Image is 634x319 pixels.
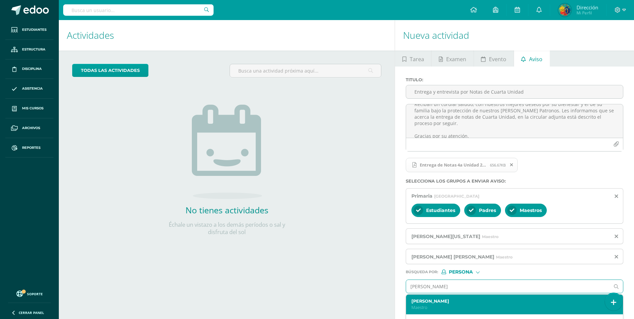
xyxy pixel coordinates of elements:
[520,207,542,213] span: Maestros
[406,104,623,138] textarea: Estimados Padres de Familia: Reciban un cordial saludo, con nuestros mejores deseos por su bienes...
[446,51,466,67] span: Examen
[529,51,542,67] span: Aviso
[22,27,46,32] span: Estudiantes
[230,64,381,77] input: Busca una actividad próxima aquí...
[406,270,438,274] span: Búsqueda por :
[558,3,572,17] img: fa07af9e3d6a1b743949df68cf828de4.png
[192,105,262,199] img: no_activities.png
[5,99,53,118] a: Mis cursos
[496,254,513,259] span: Maestro
[5,20,53,40] a: Estudiantes
[416,162,490,168] span: Entrega de Notas 4a Unidad 2025.pdf
[67,20,387,50] h1: Actividades
[482,234,499,239] span: Maestro
[5,118,53,138] a: Archivos
[449,270,473,274] span: Persona
[490,163,506,168] span: 656.67KB
[5,40,53,60] a: Estructura
[22,47,45,52] span: Estructura
[160,204,294,216] h2: No tienes actividades
[426,207,455,213] span: Estudiantes
[5,79,53,99] a: Asistencia
[406,77,623,82] label: Titulo :
[19,310,44,315] span: Cerrar panel
[474,50,514,67] a: Evento
[22,125,40,131] span: Archivos
[22,86,43,91] span: Asistencia
[441,270,492,274] div: [object Object]
[5,138,53,158] a: Reportes
[63,4,214,16] input: Busca un usuario...
[406,158,518,173] span: Entrega de Notas 4a Unidad 2025.pdf
[411,233,480,239] span: [PERSON_NAME][US_STATE]
[22,106,43,111] span: Mis cursos
[577,4,598,11] span: Dirección
[8,289,51,298] a: Soporte
[489,51,506,67] span: Evento
[406,280,610,293] input: Ej. Mario Galindo
[403,20,626,50] h1: Nueva actividad
[160,221,294,236] p: Échale un vistazo a los demás períodos o sal y disfruta del sol
[506,161,517,169] span: Remover archivo
[27,292,43,296] span: Soporte
[431,50,473,67] a: Examen
[22,145,40,150] span: Reportes
[411,299,609,304] label: [PERSON_NAME]
[411,305,609,310] p: Maestro
[514,50,550,67] a: Aviso
[411,254,494,260] span: [PERSON_NAME] [PERSON_NAME]
[395,50,431,67] a: Tarea
[22,66,42,72] span: Disciplina
[577,10,598,16] span: Mi Perfil
[406,179,623,184] label: Selecciona los grupos a enviar aviso :
[72,64,148,77] a: todas las Actividades
[411,193,432,199] span: Primaria
[479,207,496,213] span: Padres
[5,60,53,79] a: Disciplina
[406,85,623,98] input: Titulo
[434,194,479,199] span: [GEOGRAPHIC_DATA]
[410,51,424,67] span: Tarea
